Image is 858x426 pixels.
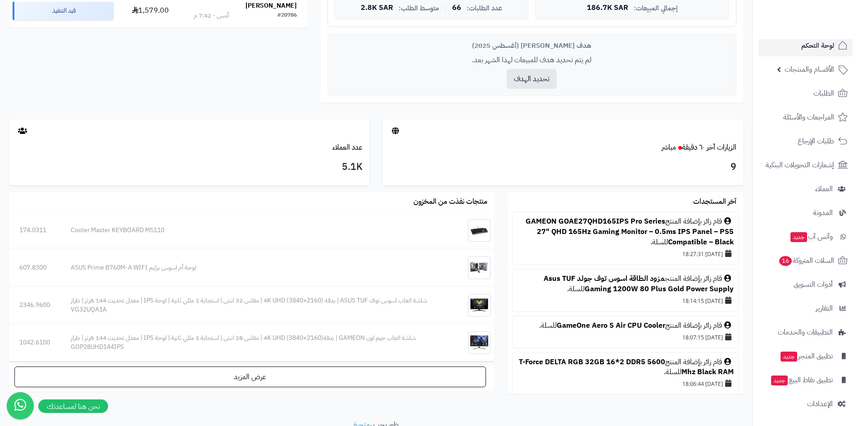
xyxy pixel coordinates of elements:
[758,35,853,56] a: لوحة التحكم
[517,294,734,307] div: [DATE] 18:14:15
[758,154,853,176] a: إشعارات التحويلات البنكية
[71,334,454,352] div: شاشة العاب جيم اون GAMEON | بدقة4K UHD (3840×2160) | مقاس 28 انش | استجابة 1 مللي ثانية | لوحة IP...
[16,160,363,175] h3: 5.1K
[785,63,834,76] span: الأقسام والمنتجات
[790,232,807,242] span: جديد
[517,247,734,260] div: [DATE] 18:27:31
[399,5,439,12] span: متوسط الطلب:
[517,357,734,378] div: قام زائر بإضافة المنتج للسلة.
[468,257,490,279] img: لوحة أم اسوس برايم ASUS Prime B760M-A WIFI
[778,326,833,339] span: التطبيقات والخدمات
[468,219,490,242] img: Cooler Master KEYBOARD MS110
[517,321,734,331] div: قام زائر بإضافة المنتج للسلة.
[13,2,113,20] div: قيد التنفيذ
[557,320,665,331] a: GameOne Aero S Air CPU Cooler
[517,331,734,344] div: [DATE] 18:07:15
[71,226,454,235] div: Cooler Master KEYBOARD MS110
[507,69,557,89] button: تحديد الهدف
[758,321,853,343] a: التطبيقات والخدمات
[335,41,729,50] div: هدف [PERSON_NAME] (أغسطس 2025)
[634,5,678,12] span: إجمالي المبيعات:
[390,160,736,175] h3: 9
[19,263,50,272] div: 607.8300
[517,377,734,390] div: [DATE] 18:06:44
[662,142,676,153] small: مباشر
[815,183,833,195] span: العملاء
[790,230,833,243] span: وآتس آب
[758,82,853,104] a: الطلبات
[361,4,393,12] span: 2.8K SAR
[780,350,833,362] span: تطبيق المتجر
[778,254,834,267] span: السلات المتروكة
[807,398,833,410] span: الإعدادات
[758,369,853,391] a: تطبيق نقاط البيعجديد
[758,250,853,271] a: السلات المتروكة16
[19,301,50,310] div: 2346.9600
[758,178,853,200] a: العملاء
[779,256,792,266] span: 16
[758,393,853,415] a: الإعدادات
[413,198,487,206] h3: منتجات نفذت من المخزون
[544,273,734,294] a: مزود الطاقة اسوس توف جولد Asus TUF Gaming 1200W 80 Plus Gold Power Supply
[693,198,736,206] h3: آخر المستجدات
[587,4,628,12] span: 186.7K SAR
[758,274,853,295] a: أدوات التسويق
[662,142,736,153] a: الزيارات آخر ٦٠ دقيقةمباشر
[517,216,734,247] div: قام زائر بإضافة المنتج للسلة.
[758,202,853,224] a: المدونة
[801,39,834,52] span: لوحة التحكم
[758,130,853,152] a: طلبات الإرجاع
[813,206,833,219] span: المدونة
[245,1,297,10] strong: [PERSON_NAME]
[783,111,834,124] span: المراجعات والأسئلة
[445,5,447,11] span: |
[816,302,833,315] span: التقارير
[452,4,461,12] span: 66
[335,55,729,65] p: لم يتم تحديد هدف للمبيعات لهذا الشهر بعد.
[71,296,454,314] div: شاشة العاب اسوس توف ASUS TUF | بدقة 4K UHD (3840×2160) | مقاس 32 انش | استجابة 1 مللي ثانية | لوح...
[519,357,734,378] a: T-Force DELTA RGB 32GB 16*2 DDR5 5600 Mhz Black RAM
[758,298,853,319] a: التقارير
[766,159,834,171] span: إشعارات التحويلات البنكية
[758,345,853,367] a: تطبيق المتجرجديد
[71,263,454,272] div: لوحة أم اسوس برايم ASUS Prime B760M-A WIFI
[468,331,490,354] img: شاشة العاب جيم اون GAMEON | بدقة4K UHD (3840×2160) | مقاس 28 انش | استجابة 1 مللي ثانية | لوحة IP...
[813,87,834,100] span: الطلبات
[771,376,788,385] span: جديد
[19,226,50,235] div: 174.0311
[770,374,833,386] span: تطبيق نقاط البيع
[468,294,490,316] img: شاشة العاب اسوس توف ASUS TUF | بدقة 4K UHD (3840×2160) | مقاس 32 انش | استجابة 1 مللي ثانية | لوح...
[798,135,834,147] span: طلبات الإرجاع
[794,278,833,291] span: أدوات التسويق
[14,366,486,387] a: عرض المزيد
[758,106,853,128] a: المراجعات والأسئلة
[277,11,297,20] div: #20786
[467,5,502,12] span: عدد الطلبات:
[194,11,229,20] div: أمس - 7:42 م
[526,216,734,247] a: GAMEON GOAE27QHD165IPS Pro Series 27" QHD 165Hz Gaming Monitor – 0.5ms IPS Panel – PS5 Compatible...
[517,274,734,294] div: قام زائر بإضافة المنتج للسلة.
[758,226,853,247] a: وآتس آبجديد
[19,338,50,347] div: 1042.6100
[332,142,363,153] a: عدد العملاء
[781,352,797,362] span: جديد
